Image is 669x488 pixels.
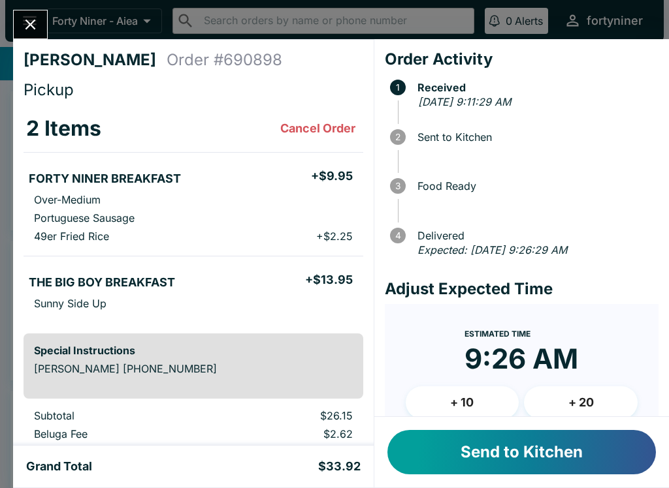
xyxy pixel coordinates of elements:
[34,297,106,310] p: Sunny Side Up
[411,82,659,93] span: Received
[387,430,656,474] button: Send to Kitchen
[465,342,578,376] time: 9:26 AM
[524,386,638,419] button: + 20
[26,115,101,142] h3: 2 Items
[24,50,167,70] h4: [PERSON_NAME]
[411,230,659,241] span: Delivered
[29,171,181,187] h5: FORTY NINER BREAKFAST
[406,386,519,419] button: + 10
[395,132,400,142] text: 2
[318,459,361,474] h5: $33.92
[29,275,175,290] h5: THE BIG BOY BREAKFAST
[34,427,208,440] p: Beluga Fee
[26,459,92,474] h5: Grand Total
[229,427,353,440] p: $2.62
[34,409,208,422] p: Subtotal
[385,279,659,299] h4: Adjust Expected Time
[34,211,135,224] p: Portuguese Sausage
[34,193,101,206] p: Over-Medium
[34,230,109,243] p: 49er Fried Rice
[275,115,361,142] button: Cancel Order
[417,243,567,256] em: Expected: [DATE] 9:26:29 AM
[167,50,282,70] h4: Order # 690898
[14,10,47,38] button: Close
[385,50,659,69] h4: Order Activity
[465,329,530,339] span: Estimated Time
[411,180,659,192] span: Food Ready
[24,105,363,323] table: orders table
[311,168,353,184] h5: + $9.95
[229,409,353,422] p: $26.15
[395,230,400,241] text: 4
[34,362,353,375] p: [PERSON_NAME] [PHONE_NUMBER]
[395,181,400,191] text: 3
[24,80,74,99] span: Pickup
[418,95,511,108] em: [DATE] 9:11:29 AM
[316,230,353,243] p: + $2.25
[305,272,353,288] h5: + $13.95
[411,131,659,143] span: Sent to Kitchen
[34,344,353,357] h6: Special Instructions
[396,82,400,93] text: 1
